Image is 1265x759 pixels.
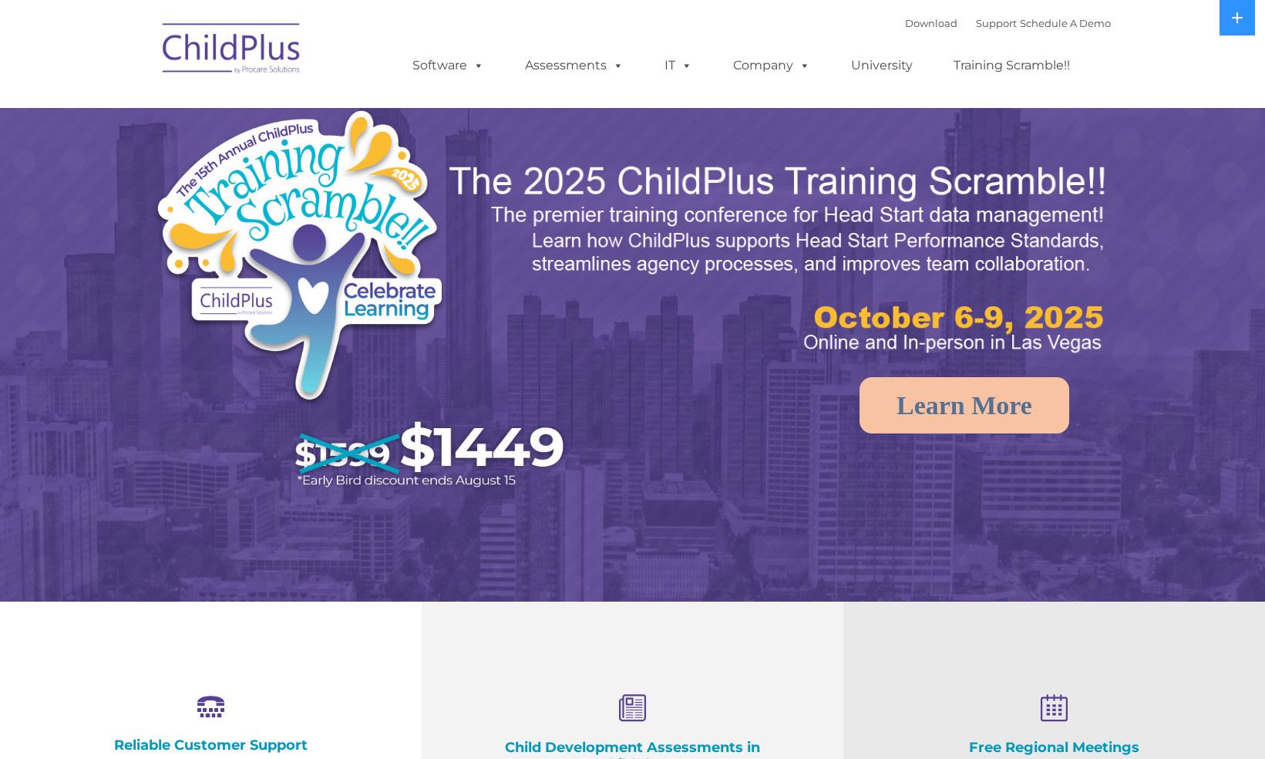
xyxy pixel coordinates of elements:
a: Training Scramble!! [938,50,1085,81]
a: Support [976,17,1017,29]
h4: Reliable Customer Support [77,737,345,754]
a: Download [905,17,957,29]
img: ChildPlus by Procare Solutions [155,12,309,89]
a: University [836,50,928,81]
a: Assessments [510,50,639,81]
font: | [905,17,1111,29]
h4: Free Regional Meetings [920,739,1188,756]
a: IT [649,50,708,81]
a: Learn More [860,377,1069,433]
a: Software [397,50,500,81]
a: Company [718,50,826,81]
a: Schedule A Demo [1020,17,1111,29]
